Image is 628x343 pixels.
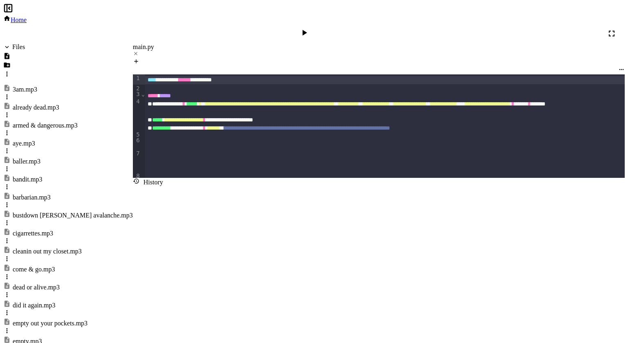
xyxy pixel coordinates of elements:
div: History [133,178,163,186]
div: did it again.mp3 [13,302,55,309]
div: empty out your pockets.mp3 [13,320,87,327]
div: 4 [133,98,141,131]
div: 2 [133,85,141,90]
div: bandit.mp3 [13,176,42,183]
div: cleanin out my closet.mp3 [13,248,82,255]
div: 7 [133,150,141,172]
div: 5 [133,131,141,137]
div: baller.mp3 [13,158,40,165]
a: Home [3,16,27,23]
div: 8 [133,172,141,178]
div: 3am.mp3 [13,86,37,93]
div: already dead.mp3 [13,104,59,111]
div: main.py [133,43,625,51]
div: aye.mp3 [13,140,35,147]
div: dead or alive.mp3 [13,284,60,291]
div: bustdown [PERSON_NAME] avalanche.mp3 [13,212,133,219]
div: come & go.mp3 [13,266,55,273]
div: cigarrettes.mp3 [13,230,53,237]
span: Fold line [141,91,145,97]
div: barbarian.mp3 [13,194,51,201]
div: 1 [133,74,141,85]
div: 6 [133,137,141,150]
div: main.py [133,43,625,58]
div: armed & dangerous.mp3 [13,122,78,129]
iframe: chat widget [560,275,620,309]
div: Files [12,43,25,51]
span: Home [11,16,27,23]
iframe: chat widget [594,310,620,335]
div: 3 [133,90,141,98]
